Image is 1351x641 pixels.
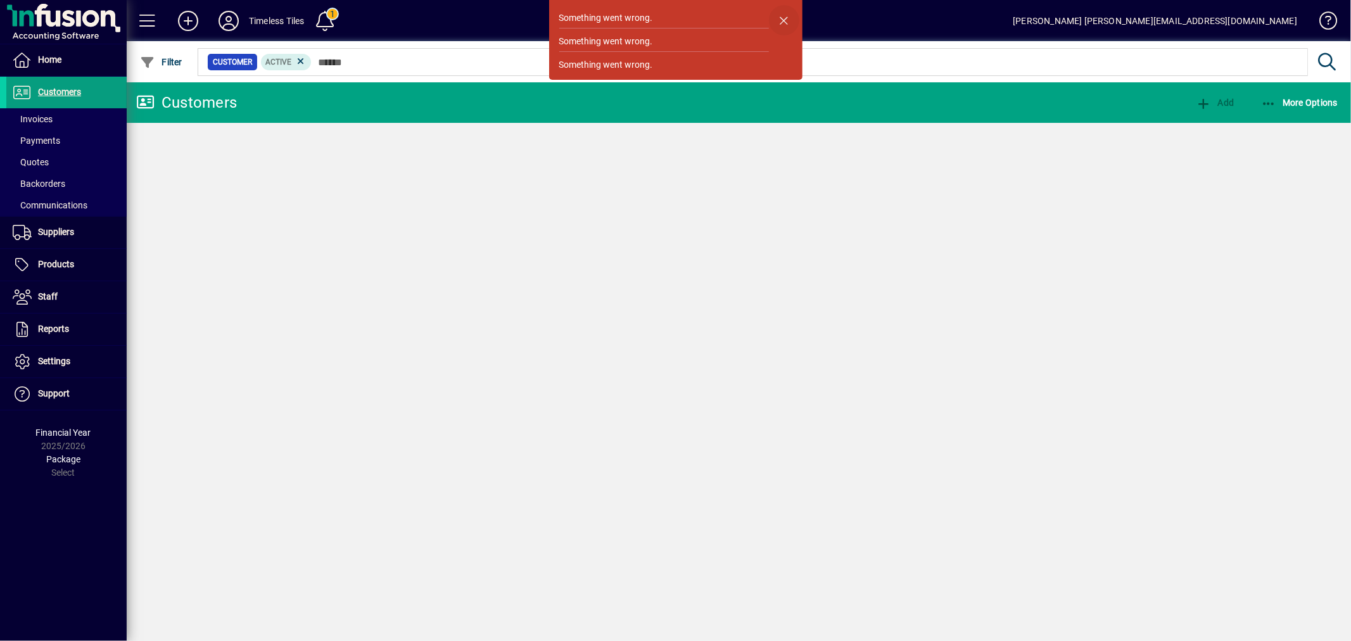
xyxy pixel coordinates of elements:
[36,428,91,438] span: Financial Year
[6,281,127,313] a: Staff
[6,249,127,281] a: Products
[1193,91,1237,114] button: Add
[38,54,61,65] span: Home
[13,179,65,189] span: Backorders
[213,56,252,68] span: Customer
[13,114,53,124] span: Invoices
[136,92,237,113] div: Customers
[137,51,186,73] button: Filter
[38,324,69,334] span: Reports
[38,291,58,301] span: Staff
[6,217,127,248] a: Suppliers
[6,108,127,130] a: Invoices
[13,136,60,146] span: Payments
[6,378,127,410] a: Support
[1196,98,1234,108] span: Add
[168,10,208,32] button: Add
[1310,3,1335,44] a: Knowledge Base
[38,259,74,269] span: Products
[261,54,312,70] mat-chip: Activation Status: Active
[266,58,292,67] span: Active
[6,346,127,378] a: Settings
[1013,11,1297,31] div: [PERSON_NAME] [PERSON_NAME][EMAIL_ADDRESS][DOMAIN_NAME]
[6,194,127,216] a: Communications
[38,388,70,398] span: Support
[6,130,127,151] a: Payments
[6,173,127,194] a: Backorders
[6,44,127,76] a: Home
[6,151,127,173] a: Quotes
[13,157,49,167] span: Quotes
[249,11,304,31] div: Timeless Tiles
[140,57,182,67] span: Filter
[38,87,81,97] span: Customers
[13,200,87,210] span: Communications
[208,10,249,32] button: Profile
[38,356,70,366] span: Settings
[38,227,74,237] span: Suppliers
[1261,98,1338,108] span: More Options
[6,314,127,345] a: Reports
[46,454,80,464] span: Package
[1258,91,1341,114] button: More Options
